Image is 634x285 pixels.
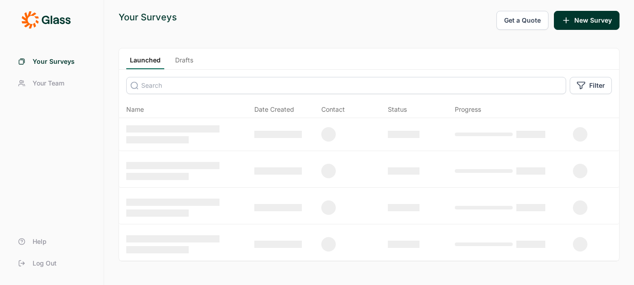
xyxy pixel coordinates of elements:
a: Drafts [172,56,197,69]
span: Name [126,105,144,114]
div: Contact [321,105,345,114]
div: Your Surveys [119,11,177,24]
div: Status [388,105,407,114]
input: Search [126,77,566,94]
button: Get a Quote [496,11,548,30]
div: Progress [455,105,481,114]
span: Help [33,237,47,246]
span: Date Created [254,105,294,114]
span: Filter [589,81,605,90]
button: Filter [570,77,612,94]
span: Your Team [33,79,64,88]
button: New Survey [554,11,620,30]
span: Your Surveys [33,57,75,66]
a: Launched [126,56,164,69]
span: Log Out [33,259,57,268]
